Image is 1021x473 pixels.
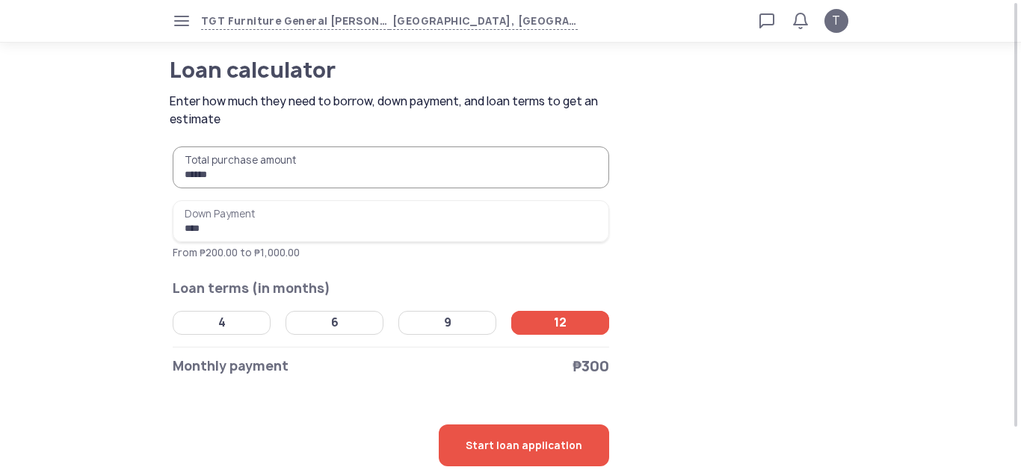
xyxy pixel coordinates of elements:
input: Total purchase amount [173,146,609,188]
div: 12 [554,315,567,330]
span: TGT Furniture General [PERSON_NAME] [201,13,389,30]
div: 6 [331,315,339,330]
span: Monthly payment [173,356,289,377]
h1: Loan calculator [170,60,555,81]
span: Start loan application [466,424,582,466]
span: Enter how much they need to borrow, down payment, and loan terms to get an estimate [170,93,614,129]
button: TGT Furniture General [PERSON_NAME][GEOGRAPHIC_DATA], [GEOGRAPHIC_DATA], [GEOGRAPHIC_DATA][PERSON... [201,13,578,30]
div: 9 [444,315,451,330]
input: Down PaymentFrom ₱200.00 to ₱1,000.00 [173,200,609,242]
div: 4 [218,315,226,330]
p: From ₱200.00 to ₱1,000.00 [173,245,609,260]
h2: Loan terms (in months) [173,278,609,299]
span: [GEOGRAPHIC_DATA], [GEOGRAPHIC_DATA], [GEOGRAPHIC_DATA][PERSON_NAME], [GEOGRAPHIC_DATA], [GEOGRAP... [389,13,578,30]
button: T [824,9,848,33]
button: Start loan application [439,424,609,466]
span: T [832,12,840,30]
span: ₱300 [573,356,609,377]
